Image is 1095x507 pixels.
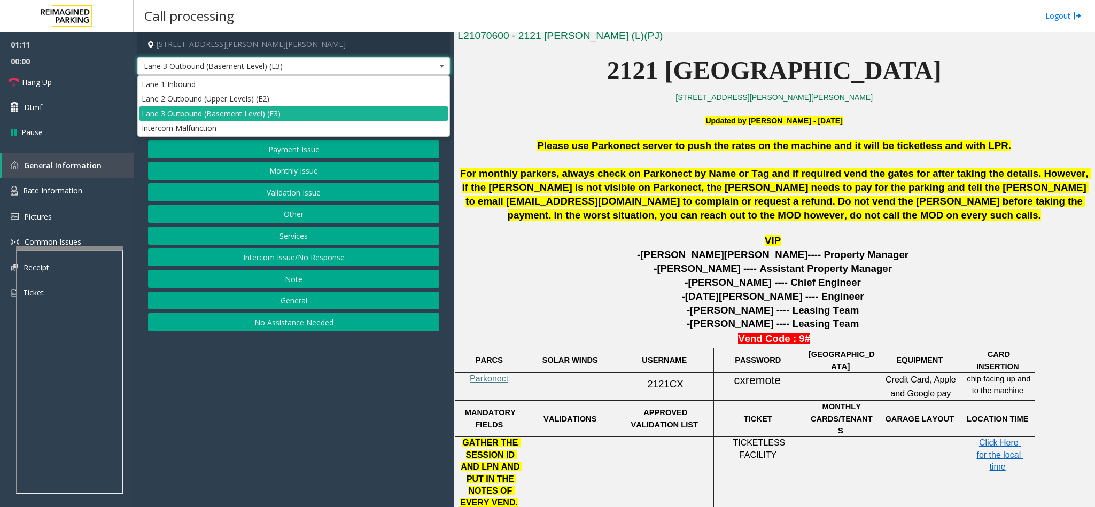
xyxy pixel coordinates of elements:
[809,350,875,370] span: [GEOGRAPHIC_DATA]
[148,270,439,288] button: Note
[2,153,134,178] a: General Information
[976,350,1019,370] span: CARD INSERTION
[967,375,1032,395] span: chip facing up and to the machine
[967,415,1029,423] span: LOCATION TIME
[733,438,787,459] span: TICKETLESS FACILITY
[465,408,518,428] span: MANDATORY FIELDS
[11,238,19,246] img: 'icon'
[687,318,859,329] span: -[PERSON_NAME] ---- Leasing Team
[886,375,958,398] span: Credit Card, Apple and Google pay
[24,160,102,170] span: General Information
[457,29,1091,46] h3: L21070600 - 2121 [PERSON_NAME] (L)(PJ)
[682,291,864,302] span: -[DATE][PERSON_NAME] ---- Engineer
[139,106,448,121] li: Lane 3 Outbound (Basement Level) (E3)
[687,305,859,316] span: -[PERSON_NAME] ---- Leasing Team
[11,186,18,196] img: 'icon'
[1073,10,1082,21] img: logout
[139,3,239,29] h3: Call processing
[607,56,942,84] span: 2121 [GEOGRAPHIC_DATA]
[1045,10,1082,21] a: Logout
[744,415,772,423] span: TICKET
[460,168,1091,221] span: For monthly parkers, always check on Parkonect by Name or Tag and if required vend the gates for ...
[642,356,687,364] span: USERNAME
[976,438,1023,471] span: Click Here for the local time
[543,415,596,423] span: VALIDATIONS
[138,58,387,75] span: Lane 3 Outbound (Basement Level) (E3)
[148,292,439,310] button: General
[631,408,698,428] span: APPROVED VALIDATION LIST
[976,439,1023,471] a: Click Here for the local time
[542,356,598,364] span: SOLAR WINDS
[24,102,42,113] span: Dtmf
[22,76,52,88] span: Hang Up
[139,77,448,91] li: Lane 1 Inbound
[23,185,82,196] span: Rate Information
[724,249,808,261] span: [PERSON_NAME]
[654,263,892,274] span: -[PERSON_NAME] ---- Assistant Property Manager
[148,205,439,223] button: Other
[148,162,439,180] button: Monthly Issue
[137,32,450,57] h4: [STREET_ADDRESS][PERSON_NAME][PERSON_NAME]
[885,415,954,423] span: GARAGE LAYOUT
[148,140,439,158] button: Payment Issue
[11,264,18,271] img: 'icon'
[148,313,439,331] button: No Assistance Needed
[139,121,448,135] li: Intercom Malfunction
[637,249,724,260] span: -[PERSON_NAME]
[21,127,43,138] span: Pause
[734,374,781,387] span: cxremote
[148,227,439,245] button: Services
[476,356,503,364] span: PARCS
[11,213,19,220] img: 'icon'
[139,91,448,106] li: Lane 2 Outbound (Upper Levels) (E2)
[896,356,943,364] span: EQUIPMENT
[738,333,810,344] b: Vend Code : 9#
[470,375,508,383] a: Parkonect
[11,288,18,298] img: 'icon'
[148,183,439,201] button: Validation Issue
[811,402,873,435] span: MONTHLY CARDS/TENANTS
[705,116,842,125] font: Updated by [PERSON_NAME] - [DATE]
[735,356,781,364] span: PASSWORD
[470,374,508,383] span: Parkonect
[148,248,439,267] button: Intercom Issue/No Response
[647,378,683,389] span: 2121CX
[675,93,873,102] a: [STREET_ADDRESS][PERSON_NAME][PERSON_NAME]
[685,277,861,288] span: -[PERSON_NAME] ---- Chief Engineer
[11,161,19,169] img: 'icon'
[25,237,81,247] span: Common Issues
[807,249,908,260] span: ---- Property Manager
[24,212,52,222] span: Pictures
[765,235,781,246] span: VIP
[537,140,1011,151] span: Please use Parkonect server to push the rates on the machine and it will be ticketless and with LPR.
